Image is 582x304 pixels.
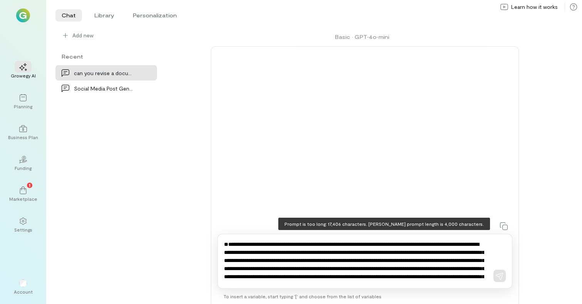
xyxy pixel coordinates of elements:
div: Growegy AI [11,72,36,79]
a: Planning [9,88,37,116]
a: Growegy AI [9,57,37,85]
span: Learn how it works [511,3,558,11]
div: Planning [14,103,32,109]
a: Settings [9,211,37,239]
li: Library [88,9,120,22]
a: Business Plan [9,119,37,146]
div: can you revise a document that i have [74,69,134,77]
div: Social Media Post Generation [74,84,134,92]
li: Personalization [127,9,183,22]
a: Marketplace [9,180,37,208]
div: Recent [55,52,157,60]
div: Marketplace [9,196,37,202]
div: Account [14,289,33,295]
a: Funding [9,149,37,177]
div: To insert a variable, start typing ‘[’ and choose from the list of variables [217,289,512,304]
span: Add new [72,32,94,39]
div: Account [9,273,37,301]
span: 1 [29,181,30,188]
div: Funding [15,165,32,171]
li: Chat [55,9,82,22]
div: Settings [14,227,32,233]
div: Business Plan [8,134,38,140]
